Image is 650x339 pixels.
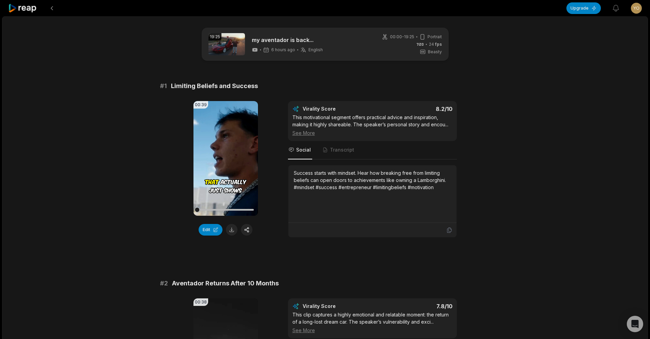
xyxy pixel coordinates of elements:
[308,47,323,53] span: English
[303,303,376,310] div: Virality Score
[271,47,295,53] span: 6 hours ago
[193,101,258,216] video: Your browser does not support mp4 format.
[160,279,168,288] span: # 2
[172,279,279,288] span: Aventador Returns After 10 Months
[627,316,643,332] div: Open Intercom Messenger
[294,169,451,191] div: Success starts with mindset. Hear how breaking free from limiting beliefs can open doors to achie...
[435,42,442,47] span: fps
[288,141,457,159] nav: Tabs
[428,34,442,40] span: Portrait
[292,114,452,137] div: This motivational segment offers practical advice and inspiration, making it highly shareable. Th...
[292,129,452,137] div: See More
[171,81,258,91] span: Limiting Beliefs and Success
[428,49,442,55] span: Beasty
[566,2,601,14] button: Upgrade
[292,311,452,334] div: This clip captures a highly emotional and relatable moment: the return of a long-lost dream car. ...
[199,224,222,236] button: Edit
[379,105,452,112] div: 8.2 /10
[330,146,354,153] span: Transcript
[390,34,414,40] span: 00:00 - 19:25
[160,81,167,91] span: # 1
[303,105,376,112] div: Virality Score
[252,36,323,44] a: my aventador is back...
[292,327,452,334] div: See More
[429,41,442,47] span: 24
[296,146,311,153] span: Social
[379,303,452,310] div: 7.8 /10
